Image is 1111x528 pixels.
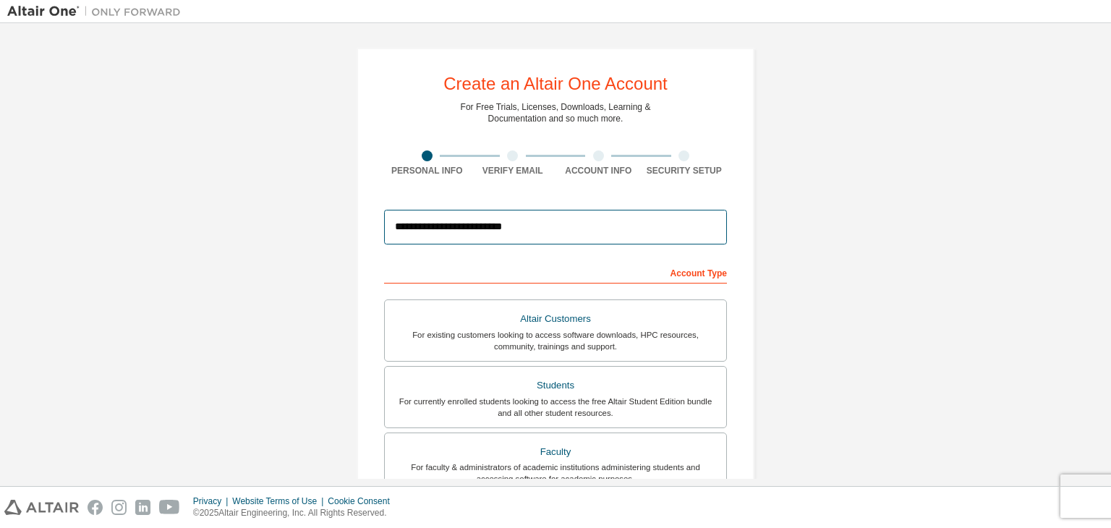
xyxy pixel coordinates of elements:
div: For faculty & administrators of academic institutions administering students and accessing softwa... [393,461,718,485]
div: Cookie Consent [328,495,398,507]
img: youtube.svg [159,500,180,515]
img: linkedin.svg [135,500,150,515]
img: Altair One [7,4,188,19]
p: © 2025 Altair Engineering, Inc. All Rights Reserved. [193,507,399,519]
div: For currently enrolled students looking to access the free Altair Student Edition bundle and all ... [393,396,718,419]
div: Website Terms of Use [232,495,328,507]
div: Students [393,375,718,396]
div: Privacy [193,495,232,507]
img: instagram.svg [111,500,127,515]
div: Account Type [384,260,727,284]
div: Create an Altair One Account [443,75,668,93]
img: facebook.svg [88,500,103,515]
div: For Free Trials, Licenses, Downloads, Learning & Documentation and so much more. [461,101,651,124]
div: Faculty [393,442,718,462]
div: For existing customers looking to access software downloads, HPC resources, community, trainings ... [393,329,718,352]
div: Personal Info [384,165,470,176]
div: Account Info [555,165,642,176]
div: Verify Email [470,165,556,176]
img: altair_logo.svg [4,500,79,515]
div: Altair Customers [393,309,718,329]
div: Security Setup [642,165,728,176]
